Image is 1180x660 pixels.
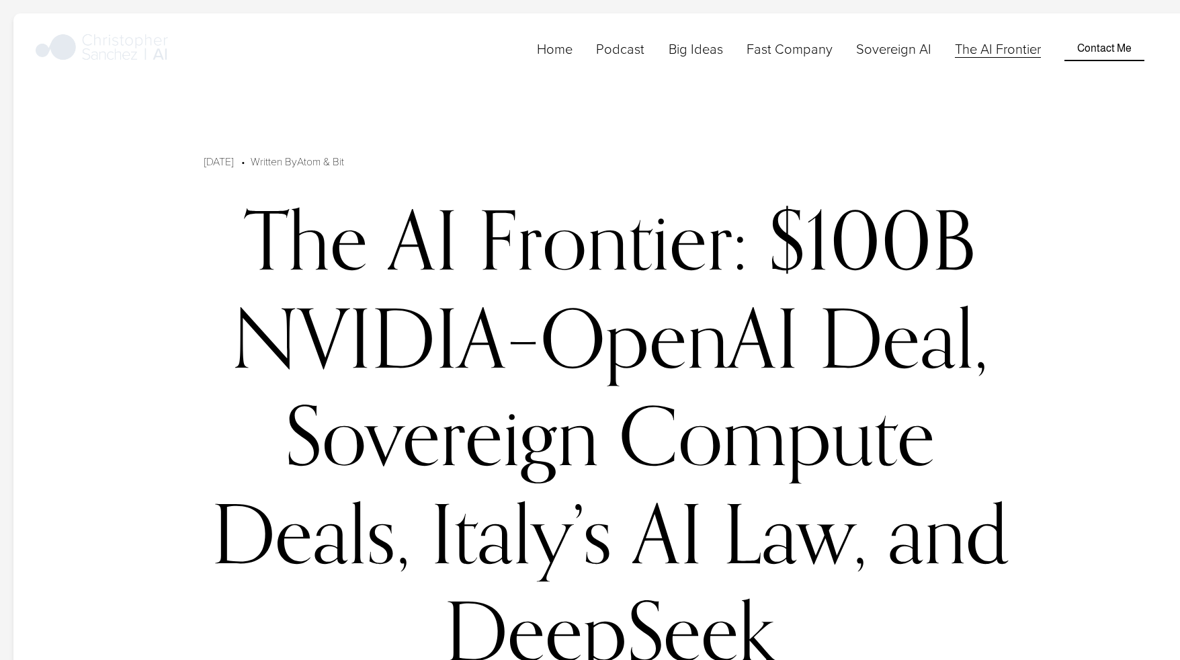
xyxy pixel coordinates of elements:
div: NVIDIA–OpenAI [232,289,799,387]
a: folder dropdown [747,38,833,59]
div: Deal, [819,289,988,387]
div: The [244,191,368,289]
span: Big Ideas [669,39,723,58]
a: Contact Me [1064,36,1144,61]
div: Law, [723,485,868,583]
div: Frontier: [478,191,748,289]
a: Podcast [596,38,644,59]
div: $100B [768,191,976,289]
a: Sovereign AI [856,38,931,59]
div: Sovereign [285,386,599,485]
a: Home [537,38,573,59]
div: AI [388,191,458,289]
a: The AI Frontier [955,38,1041,59]
div: Written By [251,153,344,169]
span: [DATE] [204,154,233,168]
div: AI [632,485,703,583]
a: Atom & Bit [297,154,344,168]
div: and [888,485,1009,583]
div: Deals, [212,485,411,583]
div: Compute [619,386,935,485]
a: folder dropdown [669,38,723,59]
div: Italy’s [431,485,612,583]
span: Fast Company [747,39,833,58]
img: Christopher Sanchez | AI [36,32,168,65]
